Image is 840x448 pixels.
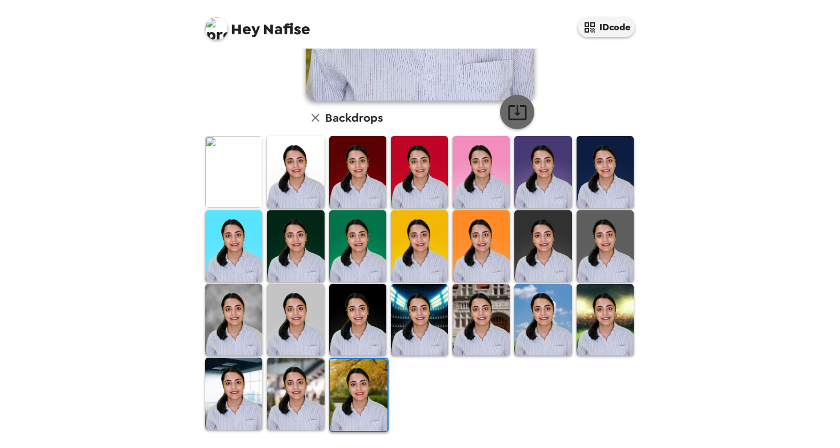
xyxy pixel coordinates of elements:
span: Hey [231,19,259,39]
h6: Backdrops [325,109,383,127]
button: IDcode [578,17,635,37]
img: Original [205,136,262,207]
span: Nafise [205,11,310,37]
img: profile pic [205,17,228,40]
